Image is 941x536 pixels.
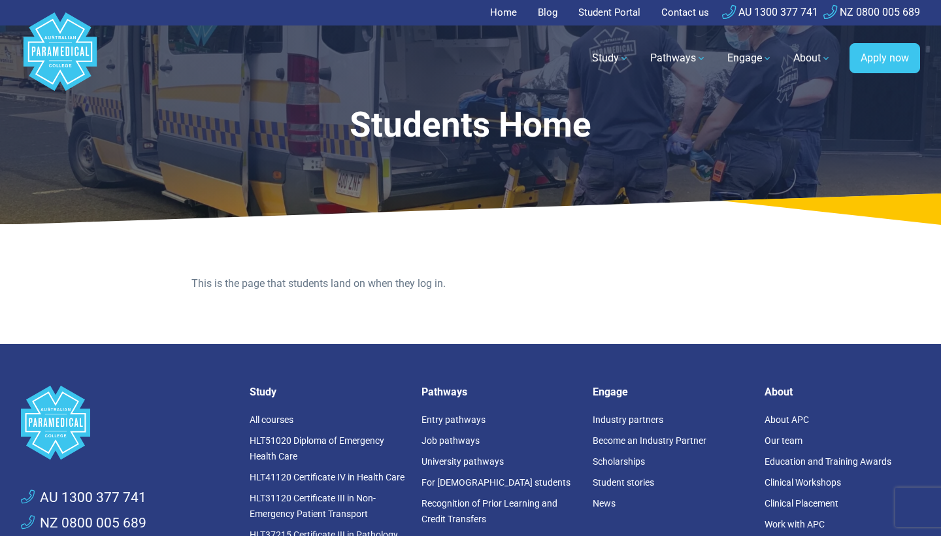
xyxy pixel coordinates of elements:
[250,493,376,519] a: HLT31120 Certificate III in Non-Emergency Patient Transport
[765,519,825,529] a: Work with APC
[765,456,891,467] a: Education and Training Awards
[593,498,616,509] a: News
[133,105,808,146] h1: Students Home
[21,488,146,509] a: AU 1300 377 741
[765,477,841,488] a: Clinical Workshops
[21,25,99,92] a: Australian Paramedical College
[191,276,749,292] p: This is the page that students land on when they log in.
[765,435,802,446] a: Our team
[722,6,818,18] a: AU 1300 377 741
[250,435,384,461] a: HLT51020 Diploma of Emergency Health Care
[421,498,557,524] a: Recognition of Prior Learning and Credit Transfers
[421,386,578,398] h5: Pathways
[21,513,146,534] a: NZ 0800 005 689
[765,498,838,509] a: Clinical Placement
[250,386,406,398] h5: Study
[765,386,921,398] h5: About
[421,477,570,488] a: For [DEMOGRAPHIC_DATA] students
[823,6,920,18] a: NZ 0800 005 689
[765,414,809,425] a: About APC
[785,40,839,76] a: About
[250,472,404,482] a: HLT41120 Certificate IV in Health Care
[421,456,504,467] a: University pathways
[593,456,645,467] a: Scholarships
[719,40,780,76] a: Engage
[642,40,714,76] a: Pathways
[850,43,920,73] a: Apply now
[421,414,486,425] a: Entry pathways
[584,40,637,76] a: Study
[21,386,234,460] a: Space
[593,386,749,398] h5: Engage
[250,414,293,425] a: All courses
[421,435,480,446] a: Job pathways
[593,414,663,425] a: Industry partners
[593,477,654,488] a: Student stories
[593,435,706,446] a: Become an Industry Partner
